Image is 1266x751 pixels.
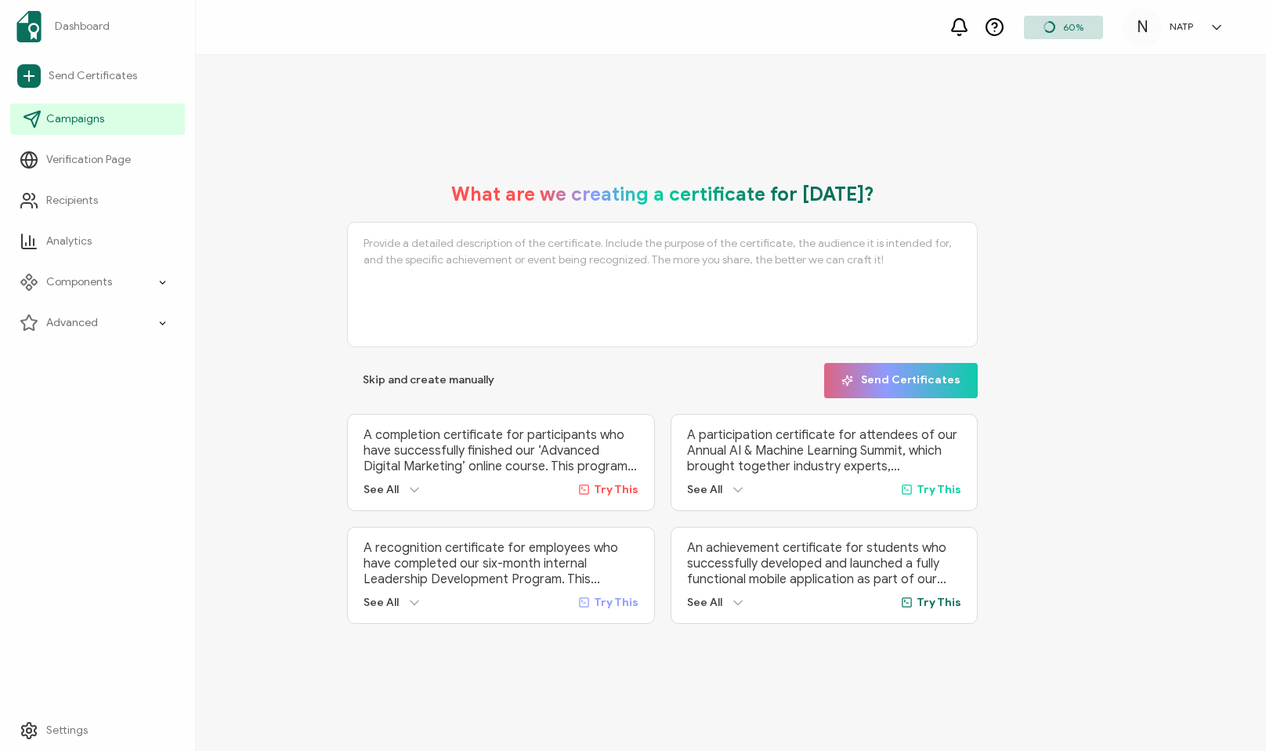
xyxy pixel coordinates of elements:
span: Analytics [46,234,92,249]
img: sertifier-logomark-colored.svg [16,11,42,42]
span: Advanced [46,315,98,331]
span: Try This [917,596,961,609]
span: Try This [594,483,638,496]
button: Send Certificates [824,363,978,398]
span: Try This [594,596,638,609]
span: See All [687,596,722,609]
span: Try This [917,483,961,496]
span: See All [364,483,399,496]
p: A participation certificate for attendees of our Annual AI & Machine Learning Summit, which broug... [687,427,961,474]
span: N [1137,16,1148,39]
h1: What are we creating a certificate for [DATE]? [451,183,874,206]
a: Analytics [10,226,185,257]
span: See All [364,596,399,609]
p: A recognition certificate for employees who have completed our six-month internal Leadership Deve... [364,540,638,587]
a: Recipients [10,185,185,216]
a: Send Certificates [10,58,185,94]
a: Settings [10,715,185,746]
span: Verification Page [46,152,131,168]
span: Send Certificates [49,68,137,84]
h5: NATP [1170,21,1193,32]
span: Send Certificates [841,375,960,386]
a: Verification Page [10,144,185,176]
span: Dashboard [55,19,110,34]
a: Dashboard [10,5,185,49]
button: Skip and create manually [347,363,510,398]
span: Campaigns [46,111,104,127]
p: An achievement certificate for students who successfully developed and launched a fully functiona... [687,540,961,587]
span: Components [46,274,112,290]
span: Recipients [46,193,98,209]
a: Campaigns [10,103,185,135]
p: A completion certificate for participants who have successfully finished our ‘Advanced Digital Ma... [364,427,638,474]
span: Skip and create manually [363,375,494,386]
span: 60% [1063,21,1083,33]
span: See All [687,483,722,496]
span: Settings [46,723,88,738]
